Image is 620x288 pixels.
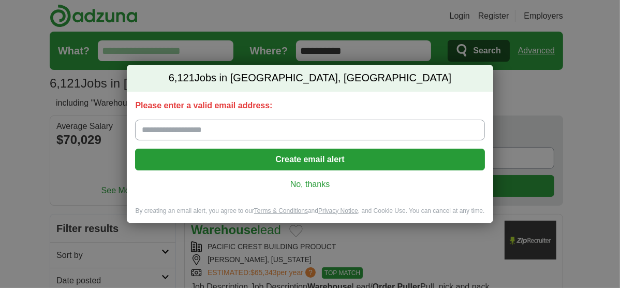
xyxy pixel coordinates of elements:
[135,100,484,111] label: Please enter a valid email address:
[127,65,493,92] h2: Jobs in [GEOGRAPHIC_DATA], [GEOGRAPHIC_DATA]
[254,207,308,214] a: Terms & Conditions
[318,207,358,214] a: Privacy Notice
[169,71,195,85] span: 6,121
[143,179,476,190] a: No, thanks
[127,207,493,224] div: By creating an email alert, you agree to our and , and Cookie Use. You can cancel at any time.
[135,149,484,170] button: Create email alert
